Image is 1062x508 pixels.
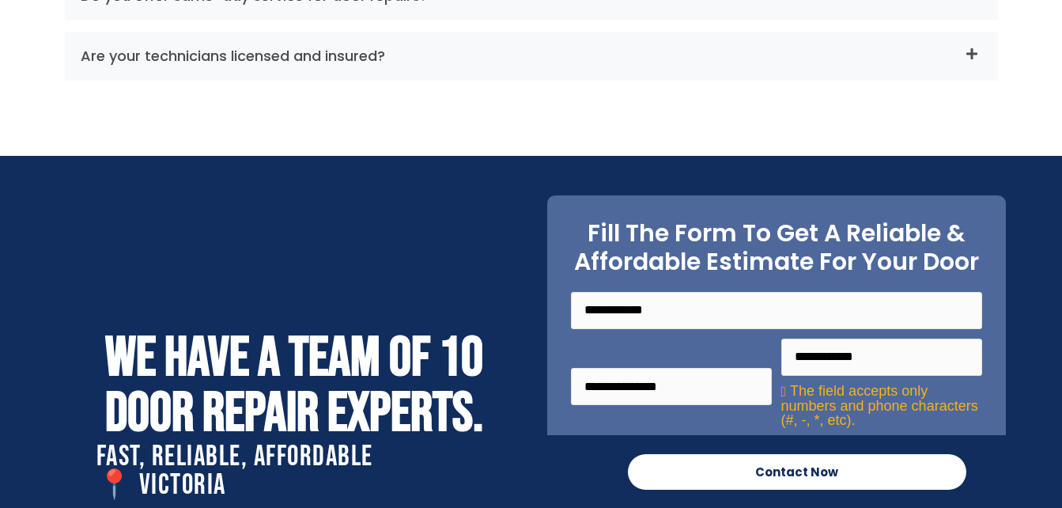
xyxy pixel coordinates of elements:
div: Are your technicians licensed and insured? [65,32,998,81]
h2: Fill The Form To Get A Reliable & Affordable Estimate For Your Door [571,219,982,276]
h2: Fast, Reliable, Affordable 📍 victoria [96,443,612,500]
span: Contact Now [755,466,838,478]
a: Contact Now [628,454,966,490]
span: The field accepts only numbers and phone characters (#, -, *, etc). [781,384,982,427]
a: Are your technicians licensed and insured? [81,46,385,66]
h2: WE HAVE A TEAM OF 10 DOOR REPAIR EXPERTS. SURELY WE CAN HELP! [65,331,523,497]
